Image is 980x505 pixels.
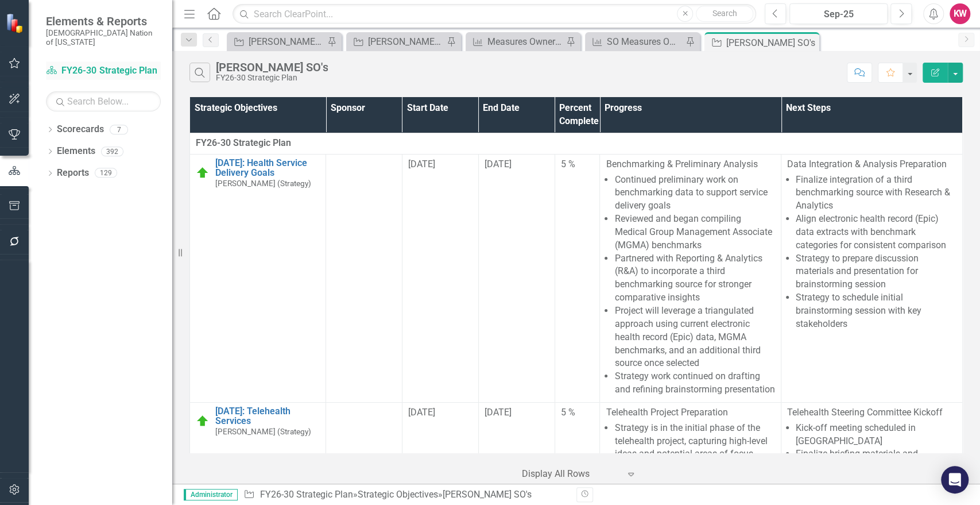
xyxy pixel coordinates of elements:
div: Open Intercom Messenger [941,466,969,494]
div: [PERSON_NAME]'s Team SO's [368,34,444,49]
span: [DATE] [408,159,435,169]
li: Finalize briefing materials and presentation for committee discussion [796,448,956,474]
div: Sep-25 [793,7,884,21]
li: Continued preliminary work on benchmarking data to support service delivery goals [614,174,775,213]
td: Double-Click to Edit Right Click for Context Menu [190,154,326,402]
a: Elements [57,145,95,158]
div: SO Measures Ownership Report - KW [607,34,683,49]
a: SO Measures Ownership Report - KW [588,34,683,49]
span: Administrator [184,489,238,500]
div: 392 [101,147,123,156]
a: Measures Ownership Report - KW [468,34,563,49]
a: [DATE]: Health Service Delivery Goals [215,158,320,178]
li: Strategy is in the initial phase of the telehealth project, capturing high-level ideas and potent... [614,422,775,461]
li: Align electronic health record (Epic) data extracts with benchmark categories for consistent comp... [796,213,956,252]
img: On Target [196,166,210,180]
div: Measures Ownership Report - KW [487,34,563,49]
small: [DEMOGRAPHIC_DATA] Nation of [US_STATE] [46,28,161,47]
span: Elements & Reports [46,14,161,28]
div: [PERSON_NAME] SO's [442,489,531,500]
td: Double-Click to Edit [402,154,478,402]
a: Strategic Objectives [357,489,437,500]
img: On Target [196,414,210,428]
td: Double-Click to Edit [326,154,402,402]
span: Search [712,9,737,18]
p: Data Integration & Analysis Preparation [787,158,956,171]
td: Double-Click to Edit [781,154,963,402]
div: FY26-30 Strategic Plan [216,74,328,82]
li: Strategy to prepare discussion materials and presentation for brainstorming session [796,252,956,292]
p: Telehealth Project Preparation [606,406,775,419]
td: Double-Click to Edit [555,154,600,402]
input: Search ClearPoint... [233,4,756,24]
a: FY26-30 Strategic Plan [259,489,353,500]
li: Project will leverage a triangulated approach using current electronic health record (Epic) data,... [614,304,775,370]
span: FY26-30 Strategic Plan [196,137,291,148]
a: Reports [57,167,89,180]
span: [DATE] [485,407,512,418]
a: FY26-30 Strategic Plan [46,64,161,78]
div: 5 % [561,158,594,171]
div: 7 [110,125,128,134]
div: » » [243,488,567,502]
li: Kick-off meeting scheduled in [GEOGRAPHIC_DATA] [796,422,956,448]
div: [PERSON_NAME] SO's [216,61,328,74]
span: [DATE] [485,159,512,169]
button: KW [950,3,970,24]
button: Sep-25 [789,3,888,24]
td: Double-Click to Edit [478,154,555,402]
div: [PERSON_NAME] SO's (three-month view) [249,34,324,49]
li: Finalize integration of a third benchmarking source with Research & Analytics [796,174,956,213]
div: 129 [95,168,117,178]
li: Reviewed and began compiling Medical Group Management Associate (MGMA) benchmarks [614,213,775,252]
span: [DATE] [408,407,435,418]
li: Partnered with Reporting & Analytics (R&A) to incorporate a third benchmarking source for stronge... [614,252,775,304]
button: Search [696,6,753,22]
li: Strategy work continued on drafting and refining brainstorming presentation [614,370,775,396]
input: Search Below... [46,91,161,111]
div: 5 % [561,406,594,419]
img: ClearPoint Strategy [5,13,26,33]
a: [PERSON_NAME] SO's (three-month view) [230,34,324,49]
td: Double-Click to Edit [600,154,781,402]
small: [PERSON_NAME] (Strategy) [215,179,311,188]
p: Benchmarking & Preliminary Analysis [606,158,775,171]
a: [DATE]: Telehealth Services [215,406,320,426]
p: Telehealth Steering Committee Kickoff [787,406,956,419]
a: Scorecards [57,123,104,136]
div: [PERSON_NAME] SO's [726,36,816,50]
li: Strategy to schedule initial brainstorming session with key stakeholders [796,291,956,331]
small: [PERSON_NAME] (Strategy) [215,427,311,436]
a: [PERSON_NAME]'s Team SO's [349,34,444,49]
